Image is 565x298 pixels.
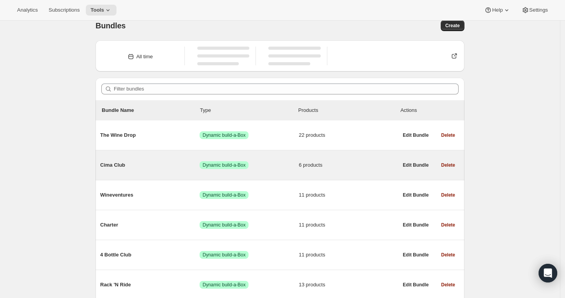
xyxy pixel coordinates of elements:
span: Charter [100,221,200,229]
div: Type [200,106,298,114]
span: Delete [441,282,455,288]
button: Subscriptions [44,5,84,16]
span: Rack 'N Ride [100,281,200,289]
span: Create [445,23,460,29]
button: Tools [86,5,116,16]
button: Delete [436,190,460,200]
button: Edit Bundle [398,190,433,200]
div: Products [298,106,396,114]
button: Delete [436,279,460,290]
span: 6 products [299,161,398,169]
span: Dynamic build-a-Box [203,192,246,198]
span: Delete [441,252,455,258]
span: Settings [529,7,548,13]
span: Delete [441,132,455,138]
button: Help [480,5,515,16]
span: 22 products [299,131,398,139]
button: Edit Bundle [398,130,433,141]
span: Edit Bundle [403,132,429,138]
button: Analytics [12,5,42,16]
span: 13 products [299,281,398,289]
span: Dynamic build-a-Box [203,252,246,258]
button: Delete [436,249,460,260]
button: Edit Bundle [398,160,433,171]
span: Edit Bundle [403,222,429,228]
span: Delete [441,222,455,228]
button: Delete [436,130,460,141]
span: Dynamic build-a-Box [203,282,246,288]
span: Wineventures [100,191,200,199]
span: 4 Bottle Club [100,251,200,259]
span: 11 products [299,191,398,199]
button: Settings [517,5,553,16]
button: Create [441,20,464,31]
span: 11 products [299,221,398,229]
p: Bundle Name [102,106,200,114]
span: Edit Bundle [403,282,429,288]
span: Edit Bundle [403,192,429,198]
button: Delete [436,220,460,230]
span: Dynamic build-a-Box [203,222,246,228]
span: Subscriptions [49,7,80,13]
span: 11 products [299,251,398,259]
span: Delete [441,162,455,168]
span: Edit Bundle [403,162,429,168]
div: Actions [400,106,458,114]
span: Tools [90,7,104,13]
div: Open Intercom Messenger [539,264,557,282]
span: Bundles [96,21,126,30]
span: Edit Bundle [403,252,429,258]
span: Analytics [17,7,38,13]
button: Edit Bundle [398,220,433,230]
input: Filter bundles [114,84,459,94]
span: Dynamic build-a-Box [203,132,246,138]
span: Help [492,7,502,13]
button: Edit Bundle [398,249,433,260]
span: Delete [441,192,455,198]
span: Dynamic build-a-Box [203,162,246,168]
button: Delete [436,160,460,171]
span: Cima Club [100,161,200,169]
button: Edit Bundle [398,279,433,290]
div: All time [136,53,153,61]
span: The Wine Drop [100,131,200,139]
